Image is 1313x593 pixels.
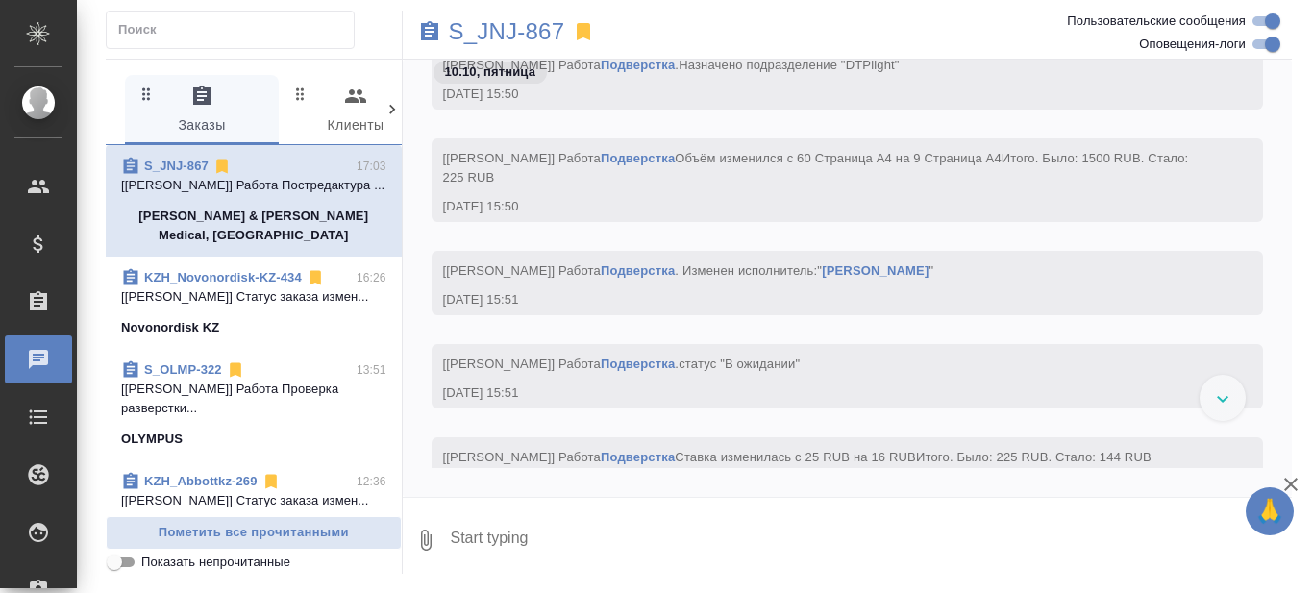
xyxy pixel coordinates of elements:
span: Итого. Было: 225 RUB. Стало: 144 RUB [916,450,1152,464]
span: 🙏 [1253,491,1286,531]
a: S_OLMP-322 [144,362,222,377]
div: KZH_Abbottkz-26912:36[[PERSON_NAME]] Статус заказа измен...[PERSON_NAME] [GEOGRAPHIC_DATA] [106,460,402,553]
div: S_JNJ-86717:03[[PERSON_NAME]] Работа Постредактура ...[PERSON_NAME] & [PERSON_NAME] Medical, [GEO... [106,145,402,257]
p: 10.10, пятница [445,62,536,82]
span: Пользовательские сообщения [1067,12,1246,31]
div: KZH_Novonordisk-KZ-43416:26[[PERSON_NAME]] Статус заказа измен...Novonordisk KZ [106,257,402,349]
span: Заказы [136,85,267,137]
svg: Зажми и перетащи, чтобы поменять порядок вкладок [137,85,156,103]
a: Подверстка [601,357,675,371]
svg: Отписаться [261,472,281,491]
a: KZH_Novonordisk-KZ-434 [144,270,302,284]
a: S_JNJ-867 [144,159,209,173]
p: [[PERSON_NAME]] Работа Постредактура ... [121,176,386,195]
p: Novonordisk KZ [121,318,219,337]
div: [DATE] 15:50 [443,197,1197,216]
p: 12:36 [357,472,386,491]
input: Поиск [118,16,354,43]
span: Показать непрочитанные [141,553,290,572]
svg: Зажми и перетащи, чтобы поменять порядок вкладок [291,85,310,103]
div: [DATE] 15:51 [443,383,1197,403]
svg: Отписаться [212,157,232,176]
span: [[PERSON_NAME]] Работа Ставка изменилась с 25 RUB на 16 RUB [443,450,1152,464]
a: Подверстка [601,263,675,278]
a: S_JNJ-867 [449,22,565,41]
div: [DATE] 15:51 [443,290,1197,309]
div: S_OLMP-32213:51[[PERSON_NAME]] Работа Проверка разверстки...OLYMPUS [106,349,402,460]
a: [PERSON_NAME] [822,263,929,278]
span: Оповещения-логи [1139,35,1246,54]
p: 17:03 [357,157,386,176]
p: [[PERSON_NAME]] Статус заказа измен... [121,491,386,510]
button: Пометить все прочитанными [106,516,402,550]
span: Пометить все прочитанными [116,522,391,544]
span: " " [817,263,933,278]
span: Клиенты [290,85,421,137]
a: Подверстка [601,151,675,165]
span: [[PERSON_NAME]] Работа . [443,357,801,371]
p: OLYMPUS [121,430,183,449]
a: KZH_Abbottkz-269 [144,474,258,488]
p: [[PERSON_NAME]] Статус заказа измен... [121,287,386,307]
span: [[PERSON_NAME]] Работа . Изменен исполнитель: [443,263,934,278]
p: 13:51 [357,360,386,380]
button: 🙏 [1246,487,1294,535]
p: [PERSON_NAME] & [PERSON_NAME] Medical, [GEOGRAPHIC_DATA] [121,207,386,245]
p: 16:26 [357,268,386,287]
p: [[PERSON_NAME]] Работа Проверка разверстки... [121,380,386,418]
svg: Отписаться [226,360,245,380]
span: [[PERSON_NAME]] Работа Объём изменился с 60 Страница А4 на 9 Страница А4 [443,151,1193,185]
span: статус "В ожидании" [679,357,800,371]
a: Подверстка [601,450,675,464]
